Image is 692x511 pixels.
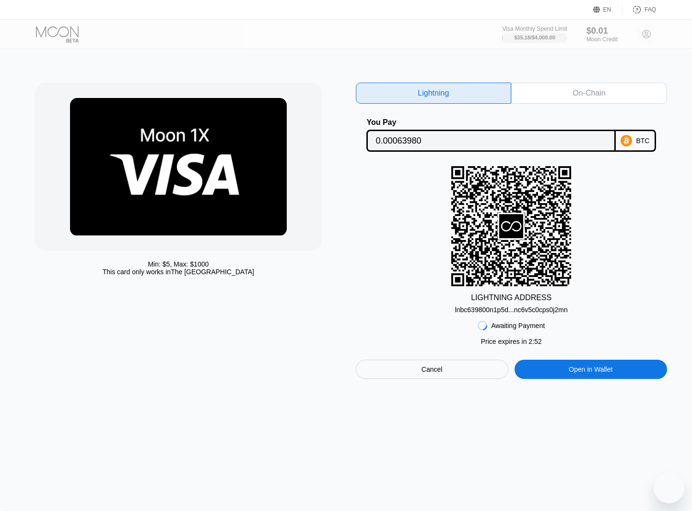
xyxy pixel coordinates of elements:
div: Min: $ 5 , Max: $ 1000 [148,260,209,268]
div: FAQ [645,6,656,13]
div: EN [593,5,622,14]
div: You Pay [366,118,615,127]
div: On-Chain [511,83,667,104]
div: lnbc639800n1p5d...nc6v5c0cps0j2mn [455,302,568,314]
div: This card only works in The [GEOGRAPHIC_DATA] [103,268,254,276]
div: Cancel [356,360,508,379]
div: Open in Wallet [515,360,667,379]
div: EN [603,6,611,13]
span: 2 : 52 [528,338,541,345]
div: BTC [636,137,649,145]
div: Cancel [422,365,443,374]
div: $35.18 / $4,000.00 [514,35,555,40]
div: Visa Monthly Spend Limit [502,25,567,32]
div: Open in Wallet [569,365,612,374]
div: Awaiting Payment [491,322,545,329]
div: Lightning [418,88,449,98]
div: Lightning [356,83,512,104]
div: LIGHTNING ADDRESS [471,293,551,302]
div: You PayBTC [356,118,667,152]
div: Visa Monthly Spend Limit$35.18/$4,000.00 [502,25,567,43]
div: FAQ [622,5,656,14]
div: On-Chain [573,88,605,98]
div: Price expires in [481,338,542,345]
div: lnbc639800n1p5d...nc6v5c0cps0j2mn [455,306,568,314]
iframe: Button to launch messaging window [654,473,684,503]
